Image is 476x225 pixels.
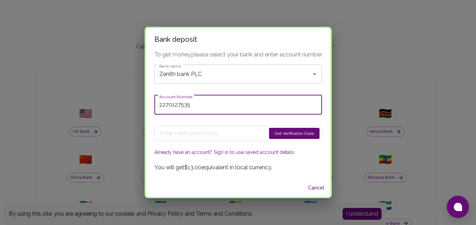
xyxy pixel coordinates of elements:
label: Bank name [159,63,181,69]
p: You will get $13.00 equivalent in local currency. [154,163,322,172]
button: Get Verification Code [269,128,320,139]
input: Enter verification code [160,128,266,139]
label: Account Number [159,94,192,100]
button: Open [310,69,320,79]
button: Open chat window [447,196,469,218]
p: To get money, please select your bank and enter account number [154,51,322,59]
h2: Bank deposit [146,28,330,51]
button: Already have an account? Sign in to use saved account details [154,149,294,156]
button: Cancel [305,181,328,194]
